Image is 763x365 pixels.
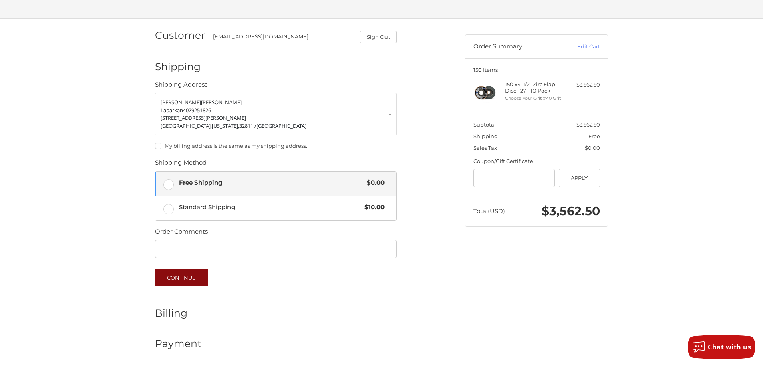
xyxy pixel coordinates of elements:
[505,81,566,94] h4: 150 x 4-1/2" Zirc Flap Disc T27 - 10 Pack
[155,158,207,171] legend: Shipping Method
[473,207,505,215] span: Total (USD)
[473,43,560,51] h3: Order Summary
[708,343,751,351] span: Chat with us
[183,107,211,114] span: 4079251826
[559,169,600,187] button: Apply
[585,145,600,151] span: $0.00
[576,121,600,128] span: $3,562.50
[161,99,201,106] span: [PERSON_NAME]
[505,95,566,102] li: Choose Your Grit #40 Grit
[155,80,207,93] legend: Shipping Address
[256,122,306,129] span: [GEOGRAPHIC_DATA]
[688,335,755,359] button: Chat with us
[201,99,242,106] span: [PERSON_NAME]
[473,133,498,139] span: Shipping
[473,157,600,165] div: Coupon/Gift Certificate
[155,269,208,286] button: Continue
[179,178,363,188] span: Free Shipping
[588,133,600,139] span: Free
[155,143,397,149] label: My billing address is the same as my shipping address.
[473,121,496,128] span: Subtotal
[161,114,246,121] span: [STREET_ADDRESS][PERSON_NAME]
[179,203,361,212] span: Standard Shipping
[473,145,497,151] span: Sales Tax
[155,60,202,73] h2: Shipping
[360,203,385,212] span: $10.00
[363,178,385,188] span: $0.00
[542,204,600,218] span: $3,562.50
[212,122,239,129] span: [US_STATE],
[360,31,397,43] button: Sign Out
[473,67,600,73] h3: 150 Items
[161,122,212,129] span: [GEOGRAPHIC_DATA],
[213,33,352,43] div: [EMAIL_ADDRESS][DOMAIN_NAME]
[239,122,256,129] span: 32811 /
[155,29,205,42] h2: Customer
[155,307,202,319] h2: Billing
[568,81,600,89] div: $3,562.50
[161,107,183,114] span: Laparkan
[560,43,600,51] a: Edit Cart
[155,227,208,240] legend: Order Comments
[155,337,202,350] h2: Payment
[473,169,555,187] input: Gift Certificate or Coupon Code
[155,93,397,135] a: Enter or select a different address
